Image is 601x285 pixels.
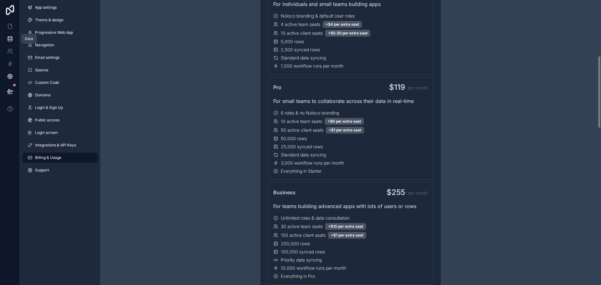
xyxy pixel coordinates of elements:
span: 1,000 workflow runs per month [281,63,343,69]
span: 4 active team seats [281,21,320,28]
span: Everything in Starter [281,168,321,174]
span: $255 [387,187,405,197]
span: 50,000 rows [281,135,307,142]
div: +$1 per extra seat [326,127,364,134]
a: Email settings [23,53,98,63]
span: Everything in Pro [281,273,315,279]
span: Billing & Usage [35,155,61,160]
span: 100,000 synced rows [281,249,325,255]
a: Custom Code [23,78,98,88]
span: Navigation [35,43,54,48]
span: Domains [35,93,51,98]
div: For teams building advanced apps with lots of users or rows [273,202,428,210]
span: 10,000 workflow runs per month [281,265,346,271]
span: 10 active client seats [281,30,323,36]
a: Login & Sign Up [23,103,98,113]
a: Spaces [23,65,98,75]
span: Progressive Web App [35,30,73,35]
a: Theme & design [23,15,98,25]
span: Pro [273,84,281,91]
span: per month [408,85,428,91]
span: Standard data syncing [281,152,326,158]
div: +$0.50 per extra seat [325,30,370,37]
span: 30 active team seats [281,223,323,230]
a: Support [23,165,98,175]
span: per month [408,190,428,196]
div: +$4 per extra seat [323,21,362,28]
span: Unlimited roles & data consultation [281,215,350,221]
span: 25,000 synced rows [281,144,323,150]
span: Spaces [35,68,48,73]
div: For individuals and small teams building apps [273,0,428,8]
span: Public access [35,118,59,123]
span: 10 active team seats [281,118,322,125]
a: Navigation [23,40,98,50]
a: Progressive Web App [23,28,98,38]
span: Business [273,189,295,196]
span: 50 active client seats [281,127,323,133]
span: Support [35,168,49,173]
span: Custom Code [35,80,59,85]
span: 5,000 rows [281,38,304,45]
span: 2,500 synced rows [281,47,320,53]
a: Public access [23,115,98,125]
span: $119 [389,82,405,92]
span: Priority data syncing [281,257,322,263]
span: 200,000 rows [281,241,310,247]
span: App settings [35,5,57,10]
span: Email settings [35,55,59,60]
a: Integrations & API Keys [23,140,98,150]
span: Integrations & API Keys [35,143,76,148]
div: For small teams to collaborate across their data in real-time [273,97,428,105]
span: 6 roles & no Noloco branding [281,110,339,116]
a: Domains [23,90,98,100]
span: Standard data syncing [281,55,326,61]
span: 100 active client seats [281,232,326,238]
span: Theme & design [35,18,64,23]
div: +$10 per extra seat [325,223,366,230]
span: Login screen [35,130,58,135]
span: Login & Sign Up [35,105,63,110]
div: +$1 per extra seat [328,232,366,239]
a: Login screen [23,128,98,138]
span: 3,000 workflow runs per month [281,160,344,166]
div: +$6 per extra seat [325,118,364,125]
span: Noloco branding & default User roles [281,13,355,19]
a: Billing & Usage [23,153,98,163]
a: App settings [23,3,98,13]
div: Data [25,36,33,41]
